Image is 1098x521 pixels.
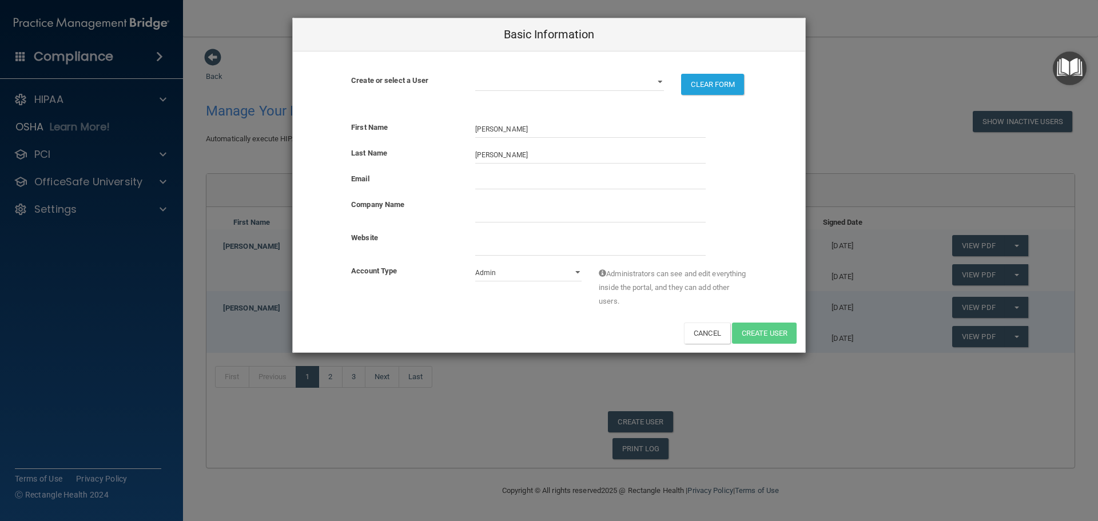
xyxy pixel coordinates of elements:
[732,323,797,344] button: Create User
[684,323,730,344] button: Cancel
[351,123,388,132] b: First Name
[1053,51,1087,85] button: Open Resource Center
[900,440,1084,486] iframe: Drift Widget Chat Controller
[351,233,378,242] b: Website
[351,76,428,85] b: Create or select a User
[293,18,805,51] div: Basic Information
[599,267,747,308] span: Administrators can see and edit everything inside the portal, and they can add other users.
[351,267,397,275] b: Account Type
[351,200,404,209] b: Company Name
[351,149,387,157] b: Last Name
[681,74,744,95] button: CLEAR FORM
[351,174,369,183] b: Email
